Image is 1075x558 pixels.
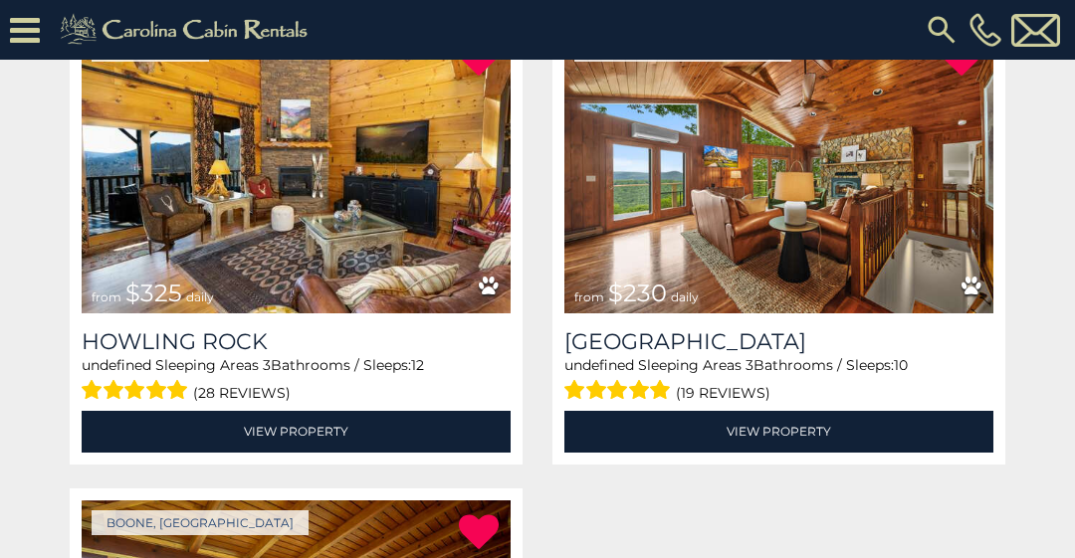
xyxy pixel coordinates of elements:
[82,328,511,355] a: Howling Rock
[459,512,499,554] a: Remove from favorites
[186,289,214,304] span: daily
[676,380,770,406] span: (19 reviews)
[92,289,121,304] span: from
[924,12,960,48] img: search-regular.svg
[82,27,511,314] img: Howling Rock
[564,328,993,355] a: [GEOGRAPHIC_DATA]
[82,411,511,452] a: View Property
[671,289,699,304] span: daily
[564,328,993,355] h3: Longview Lodge
[263,356,271,374] span: 3
[564,411,993,452] a: View Property
[411,356,424,374] span: 12
[746,356,753,374] span: 3
[82,355,511,406] div: Bathrooms / Sleeps:
[82,356,259,374] span: undefined Sleeping Areas
[564,27,993,314] a: Longview Lodge from $230 daily
[125,279,182,307] span: $325
[965,13,1006,47] a: [PHONE_NUMBER]
[608,279,667,307] span: $230
[564,356,742,374] span: undefined Sleeping Areas
[193,380,291,406] span: (28 reviews)
[894,356,908,374] span: 10
[82,27,511,314] a: Howling Rock from $325 daily
[564,355,993,406] div: Bathrooms / Sleeps:
[92,510,309,535] a: Boone, [GEOGRAPHIC_DATA]
[564,27,993,314] img: Longview Lodge
[574,289,604,304] span: from
[50,10,324,50] img: Khaki-logo.png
